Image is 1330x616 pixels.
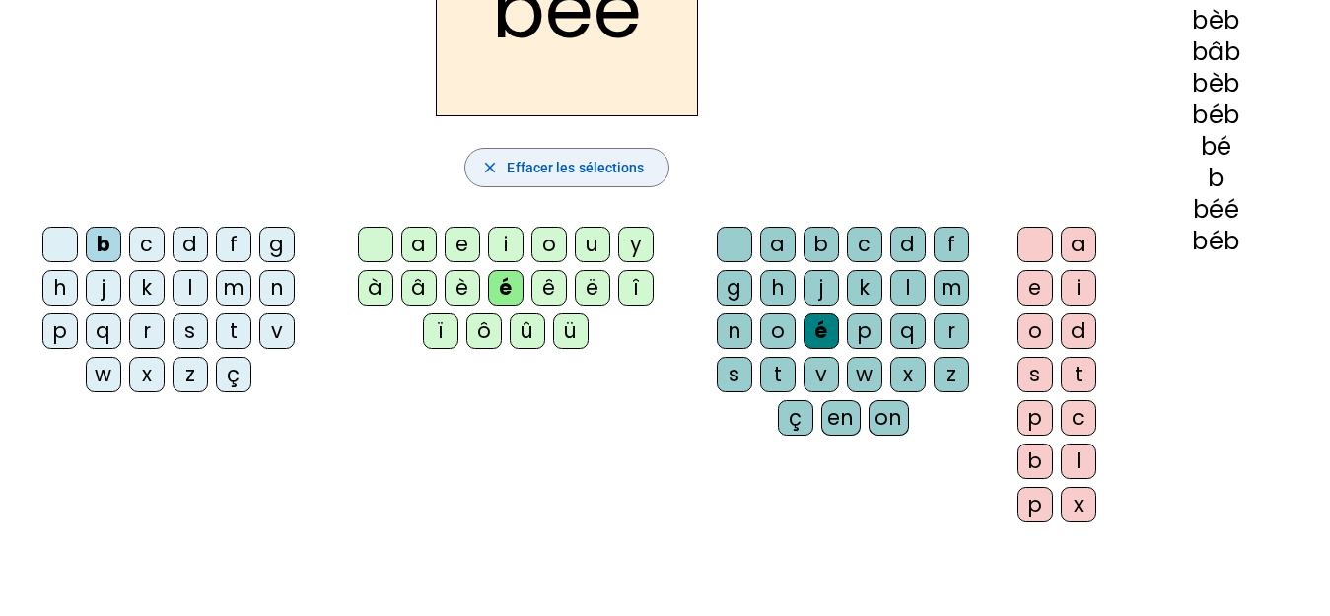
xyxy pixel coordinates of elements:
div: en [821,400,861,436]
div: â [401,270,437,306]
div: ü [553,313,589,349]
div: z [934,357,969,392]
button: Effacer les sélections [464,148,668,187]
div: t [760,357,796,392]
div: à [358,270,393,306]
div: c [847,227,882,262]
div: é [488,270,524,306]
div: z [173,357,208,392]
div: ë [575,270,610,306]
div: q [86,313,121,349]
div: ô [466,313,502,349]
div: e [445,227,480,262]
div: bèb [1134,72,1298,96]
div: o [531,227,567,262]
div: b [1134,167,1298,190]
div: d [1061,313,1096,349]
div: d [173,227,208,262]
div: n [717,313,752,349]
div: g [259,227,295,262]
div: v [259,313,295,349]
div: t [216,313,251,349]
div: l [173,270,208,306]
div: bèb [1134,9,1298,33]
div: p [42,313,78,349]
div: béb [1134,103,1298,127]
div: e [1017,270,1053,306]
div: on [869,400,909,436]
div: x [890,357,926,392]
div: é [804,313,839,349]
div: c [1061,400,1096,436]
div: ï [423,313,458,349]
div: j [804,270,839,306]
div: f [934,227,969,262]
div: û [510,313,545,349]
div: d [890,227,926,262]
div: béé [1134,198,1298,222]
div: m [216,270,251,306]
div: x [1061,487,1096,522]
div: a [1061,227,1096,262]
div: ê [531,270,567,306]
div: k [847,270,882,306]
div: x [129,357,165,392]
div: c [129,227,165,262]
div: k [129,270,165,306]
div: j [86,270,121,306]
div: h [760,270,796,306]
div: r [934,313,969,349]
div: a [401,227,437,262]
div: p [1017,400,1053,436]
div: ç [778,400,813,436]
div: î [618,270,654,306]
span: Effacer les sélections [507,156,644,179]
div: s [1017,357,1053,392]
div: t [1061,357,1096,392]
div: u [575,227,610,262]
div: i [488,227,524,262]
div: b [86,227,121,262]
div: l [1061,444,1096,479]
div: f [216,227,251,262]
div: n [259,270,295,306]
div: s [717,357,752,392]
div: v [804,357,839,392]
div: béb [1134,230,1298,253]
div: bé [1134,135,1298,159]
div: m [934,270,969,306]
div: r [129,313,165,349]
div: ç [216,357,251,392]
div: b [1017,444,1053,479]
div: w [86,357,121,392]
div: i [1061,270,1096,306]
div: g [717,270,752,306]
div: è [445,270,480,306]
div: y [618,227,654,262]
div: o [760,313,796,349]
div: w [847,357,882,392]
div: o [1017,313,1053,349]
div: h [42,270,78,306]
div: s [173,313,208,349]
div: p [847,313,882,349]
div: bâb [1134,40,1298,64]
div: p [1017,487,1053,522]
div: l [890,270,926,306]
mat-icon: close [481,159,499,176]
div: a [760,227,796,262]
div: b [804,227,839,262]
div: q [890,313,926,349]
